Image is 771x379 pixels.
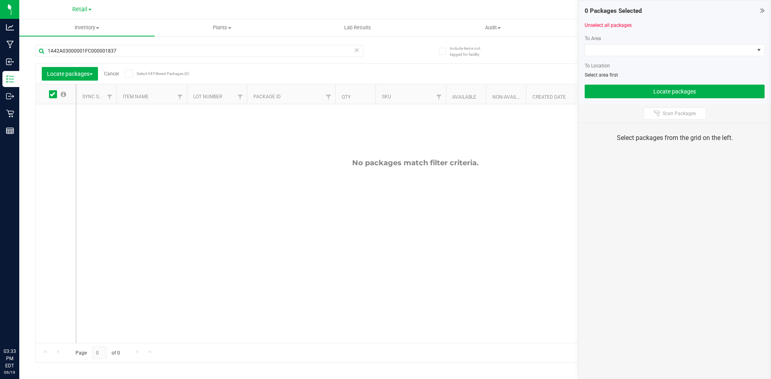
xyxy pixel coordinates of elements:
span: Page of 0 [69,347,126,359]
span: Retail [72,6,88,13]
a: Inventory [19,19,155,36]
p: 09/19 [4,369,16,375]
button: Locate packages [42,67,98,81]
inline-svg: Retail [6,109,14,118]
a: Available [452,94,476,100]
a: Lab Results [290,19,425,36]
span: Locate packages [47,71,93,77]
span: Select area first [585,72,618,78]
a: Package ID [253,94,281,99]
a: SKU [382,94,391,99]
a: Created Date [532,94,566,100]
a: Cancel [104,71,119,77]
span: Include items not tagged for facility [450,45,490,57]
button: Scan Packages [644,107,706,120]
div: No packages match filter criteria. [76,158,754,167]
a: Filter [322,90,335,104]
a: Unselect all packages [585,22,632,28]
div: Select packages from the grid on the left. [589,133,761,143]
span: Lab Results [333,24,382,31]
a: Filter [103,90,116,104]
input: Search Package ID, Item Name, SKU, Lot or Part Number... [35,45,363,57]
inline-svg: Outbound [6,92,14,100]
span: To Area [585,36,601,41]
span: Select All Filtered Packages (0) [137,71,177,76]
span: Select all records on this page [61,91,66,97]
a: Item Name [123,94,149,99]
button: Locate packages [585,85,765,98]
a: Sync Status [82,94,113,99]
a: Non-Available [492,94,528,100]
span: To Location [585,63,610,69]
a: Qty [342,94,351,100]
inline-svg: Inbound [6,58,14,66]
inline-svg: Inventory [6,75,14,83]
a: Filter [173,90,187,104]
a: Audit [425,19,561,36]
a: Filter [234,90,247,104]
inline-svg: Reports [6,127,14,135]
a: Plants [155,19,290,36]
inline-svg: Analytics [6,23,14,31]
a: Inventory Counts [561,19,696,36]
inline-svg: Manufacturing [6,41,14,49]
span: Clear [354,45,359,55]
a: Lot Number [193,94,222,99]
span: Plants [155,24,290,31]
span: Inventory [19,24,155,31]
a: Filter [432,90,446,104]
p: 03:33 PM EDT [4,348,16,369]
span: Scan Packages [663,110,696,117]
iframe: Resource center [8,315,32,339]
span: Audit [426,24,560,31]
